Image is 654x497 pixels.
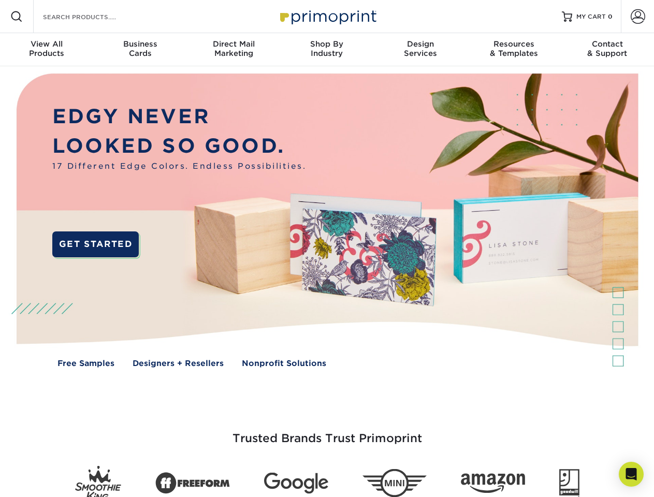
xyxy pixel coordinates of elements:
span: MY CART [576,12,606,21]
img: Amazon [461,474,525,493]
div: Industry [280,39,373,58]
div: & Templates [467,39,560,58]
a: Resources& Templates [467,33,560,66]
img: Primoprint [275,5,379,27]
input: SEARCH PRODUCTS..... [42,10,143,23]
div: Open Intercom Messenger [619,462,644,487]
a: GET STARTED [52,231,139,257]
iframe: Google Customer Reviews [3,465,88,493]
div: & Support [561,39,654,58]
span: Design [374,39,467,49]
span: Contact [561,39,654,49]
p: EDGY NEVER [52,102,306,131]
h3: Trusted Brands Trust Primoprint [24,407,630,458]
a: BusinessCards [93,33,186,66]
a: Designers + Resellers [133,358,224,370]
span: Business [93,39,186,49]
span: 0 [608,13,613,20]
a: DesignServices [374,33,467,66]
img: Goodwill [559,469,579,497]
p: LOOKED SO GOOD. [52,131,306,161]
span: Direct Mail [187,39,280,49]
a: Direct MailMarketing [187,33,280,66]
span: Resources [467,39,560,49]
img: Google [264,473,328,494]
a: Nonprofit Solutions [242,358,326,370]
span: Shop By [280,39,373,49]
div: Services [374,39,467,58]
div: Marketing [187,39,280,58]
a: Contact& Support [561,33,654,66]
div: Cards [93,39,186,58]
a: Shop ByIndustry [280,33,373,66]
a: Free Samples [57,358,114,370]
span: 17 Different Edge Colors. Endless Possibilities. [52,160,306,172]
